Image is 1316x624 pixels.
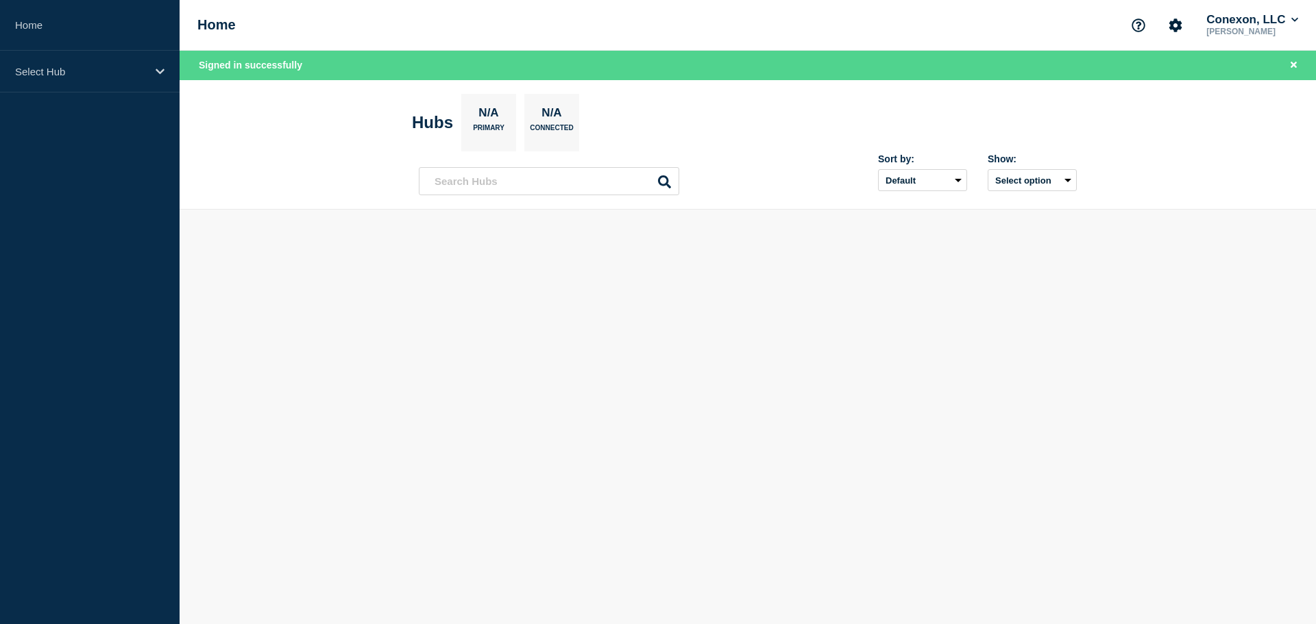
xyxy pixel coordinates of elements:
h1: Home [197,17,236,33]
span: Signed in successfully [199,60,302,71]
div: Sort by: [878,153,967,164]
p: Primary [473,124,504,138]
input: Search Hubs [419,167,679,195]
p: N/A [474,106,504,124]
button: Close banner [1285,58,1302,73]
button: Support [1124,11,1153,40]
div: Show: [988,153,1077,164]
button: Account settings [1161,11,1190,40]
button: Conexon, LLC [1204,13,1301,27]
p: Select Hub [15,66,147,77]
select: Sort by [878,169,967,191]
p: Connected [530,124,573,138]
button: Select option [988,169,1077,191]
p: [PERSON_NAME] [1204,27,1301,36]
p: N/A [537,106,567,124]
h2: Hubs [412,113,453,132]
